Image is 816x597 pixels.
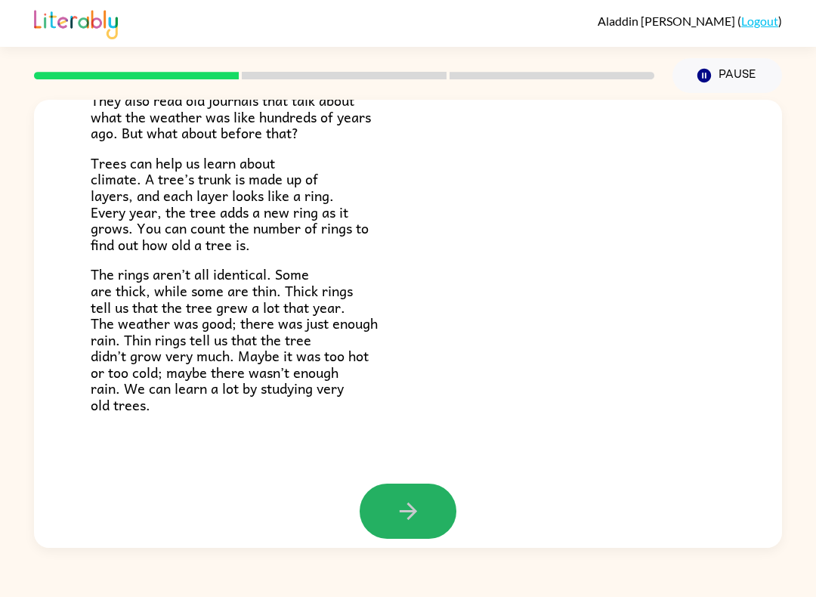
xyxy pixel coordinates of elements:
img: Literably [34,6,118,39]
div: ( ) [598,14,782,28]
span: Scientists keep track of the weather. They also read old journals that talk about what the weathe... [91,73,371,144]
span: The rings aren’t all identical. Some are thick, while some are thin. Thick rings tell us that the... [91,263,378,416]
span: Trees can help us learn about climate. A tree’s trunk is made up of layers, and each layer looks ... [91,152,369,255]
span: Aladdin [PERSON_NAME] [598,14,737,28]
button: Pause [672,58,782,93]
a: Logout [741,14,778,28]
